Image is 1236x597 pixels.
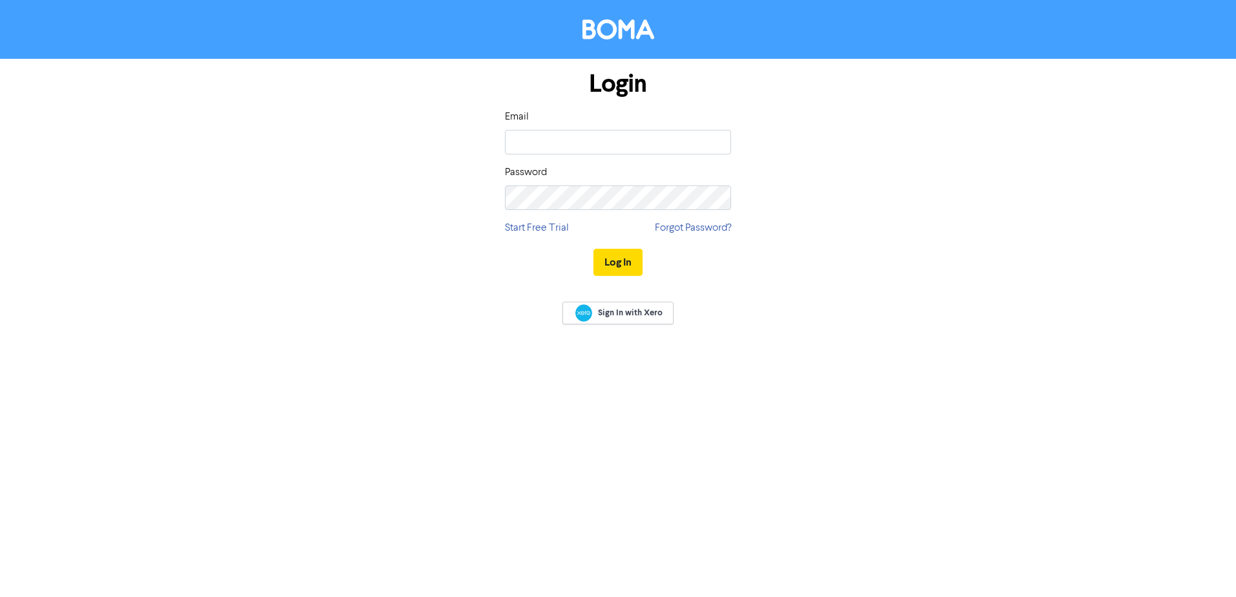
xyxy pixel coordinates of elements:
[562,302,674,324] a: Sign In with Xero
[1171,535,1236,597] iframe: Chat Widget
[505,220,569,236] a: Start Free Trial
[505,109,529,125] label: Email
[655,220,731,236] a: Forgot Password?
[575,304,592,322] img: Xero logo
[598,307,663,319] span: Sign In with Xero
[505,165,547,180] label: Password
[593,249,643,276] button: Log In
[582,19,654,39] img: BOMA Logo
[505,69,731,99] h1: Login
